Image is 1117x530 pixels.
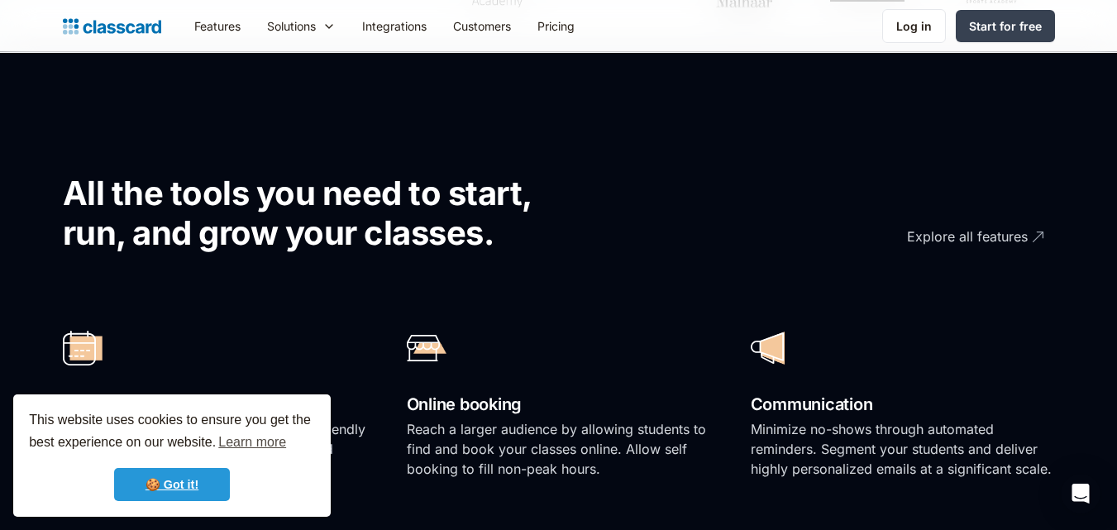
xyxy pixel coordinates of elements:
[907,214,1028,246] div: Explore all features
[815,214,1047,260] a: Explore all features
[751,419,1055,479] p: Minimize no-shows through automated reminders. Segment your students and deliver highly personali...
[751,390,1055,419] h2: Communication
[254,7,349,45] div: Solutions
[267,17,316,35] div: Solutions
[1061,474,1100,513] div: Open Intercom Messenger
[407,390,711,419] h2: Online booking
[969,17,1042,35] div: Start for free
[524,7,588,45] a: Pricing
[349,7,440,45] a: Integrations
[882,9,946,43] a: Log in
[63,15,161,38] a: home
[440,7,524,45] a: Customers
[181,7,254,45] a: Features
[114,468,230,501] a: dismiss cookie message
[407,419,711,479] p: Reach a larger audience by allowing students to find and book your classes online. Allow self boo...
[63,174,588,253] h2: All the tools you need to start, run, and grow your classes.
[13,394,331,517] div: cookieconsent
[216,430,289,455] a: learn more about cookies
[29,410,315,455] span: This website uses cookies to ensure you get the best experience on our website.
[956,10,1055,42] a: Start for free
[63,390,367,419] h2: Calendar and attendance
[896,17,932,35] div: Log in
